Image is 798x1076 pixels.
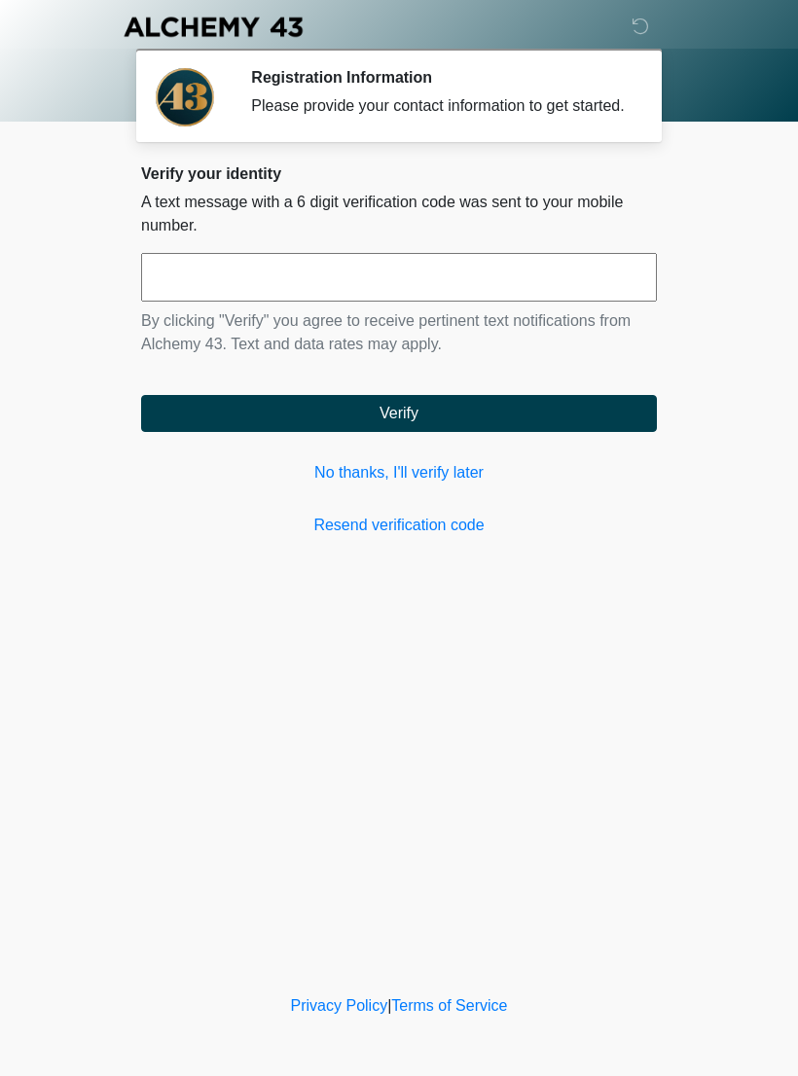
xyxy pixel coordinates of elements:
[251,68,628,87] h2: Registration Information
[122,15,305,39] img: Alchemy 43 Logo
[141,309,657,356] p: By clicking "Verify" you agree to receive pertinent text notifications from Alchemy 43. Text and ...
[141,395,657,432] button: Verify
[141,191,657,237] p: A text message with a 6 digit verification code was sent to your mobile number.
[141,514,657,537] a: Resend verification code
[387,997,391,1014] a: |
[291,997,388,1014] a: Privacy Policy
[251,94,628,118] div: Please provide your contact information to get started.
[391,997,507,1014] a: Terms of Service
[156,68,214,126] img: Agent Avatar
[141,461,657,484] a: No thanks, I'll verify later
[141,164,657,183] h2: Verify your identity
